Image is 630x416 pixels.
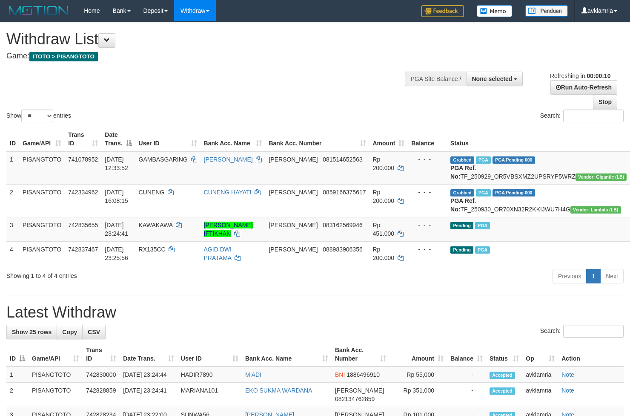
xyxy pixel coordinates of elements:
h4: Game: [6,52,412,61]
td: PISANGTOTO [19,151,65,185]
th: Game/API: activate to sort column ascending [19,127,65,151]
td: - [447,367,486,383]
span: 742835655 [68,222,98,228]
span: ITOTO > PISANGTOTO [29,52,98,61]
a: AGID DWI PRATAMA [204,246,232,261]
span: Marked by avkdimas [476,156,491,164]
span: Rp 200.000 [373,189,395,204]
span: Refreshing in: [550,72,610,79]
a: Next [600,269,624,283]
td: HADIR7890 [178,367,242,383]
label: Search: [540,110,624,122]
span: [DATE] 12:33:52 [105,156,128,171]
span: CUNENG [139,189,165,196]
input: Search: [563,110,624,122]
img: panduan.png [525,5,568,17]
a: Stop [593,95,617,109]
span: Marked by avkdimas [476,189,491,196]
span: Copy 082134762859 to clipboard [335,396,375,402]
span: [PERSON_NAME] [269,222,318,228]
span: PGA Pending [493,189,535,196]
td: 1 [6,367,29,383]
a: Show 25 rows [6,325,57,339]
td: avklamria [522,383,558,407]
th: Status: activate to sort column ascending [486,342,522,367]
span: None selected [472,75,513,82]
th: Bank Acc. Name: activate to sort column ascending [200,127,266,151]
span: [PERSON_NAME] [269,189,318,196]
label: Search: [540,325,624,338]
a: Copy [57,325,83,339]
input: Search: [563,325,624,338]
span: Copy 1886496910 to clipboard [346,371,380,378]
a: Note [561,371,574,378]
th: Action [558,342,624,367]
th: Status [447,127,630,151]
span: Rp 200.000 [373,156,395,171]
div: PGA Site Balance / [405,72,466,86]
th: Trans ID: activate to sort column ascending [65,127,101,151]
th: Bank Acc. Number: activate to sort column ascending [265,127,369,151]
th: ID [6,127,19,151]
span: BNI [335,371,345,378]
button: None selected [467,72,523,86]
a: CSV [82,325,106,339]
span: Copy 083162569946 to clipboard [323,222,362,228]
span: [PERSON_NAME] [269,246,318,253]
td: PISANGTOTO [29,383,83,407]
a: 1 [586,269,601,283]
span: KAWAKAWA [139,222,173,228]
span: Copy 088983906356 to clipboard [323,246,362,253]
div: - - - [411,221,444,229]
td: PISANGTOTO [29,367,83,383]
h1: Withdraw List [6,31,412,48]
span: Pending [450,246,473,254]
img: Feedback.jpg [421,5,464,17]
td: Rp 55,000 [389,367,447,383]
td: 4 [6,241,19,266]
td: - [447,383,486,407]
td: [DATE] 23:24:44 [120,367,178,383]
a: [PERSON_NAME] [204,156,253,163]
th: Trans ID: activate to sort column ascending [83,342,120,367]
div: - - - [411,155,444,164]
th: Bank Acc. Number: activate to sort column ascending [332,342,390,367]
a: Previous [553,269,587,283]
span: PGA Pending [493,156,535,164]
td: avklamria [522,367,558,383]
span: Accepted [490,387,515,395]
th: ID: activate to sort column descending [6,342,29,367]
th: Balance [408,127,447,151]
span: Vendor URL: https://dashboard.q2checkout.com/secure [570,206,621,214]
td: MARIANA101 [178,383,242,407]
span: Marked by avklamria [475,246,490,254]
td: 2 [6,184,19,217]
h1: Latest Withdraw [6,304,624,321]
th: Amount: activate to sort column ascending [369,127,408,151]
td: TF_250929_OR5VBSXMZ2UPSRYP5WRZ [447,151,630,185]
span: Rp 451.000 [373,222,395,237]
th: User ID: activate to sort column ascending [178,342,242,367]
span: CSV [88,329,100,335]
span: Vendor URL: https://dashboard.q2checkout.com/secure [576,173,627,181]
th: Date Trans.: activate to sort column ascending [120,342,178,367]
label: Show entries [6,110,71,122]
span: [DATE] 23:24:41 [105,222,128,237]
td: 2 [6,383,29,407]
div: - - - [411,188,444,196]
span: Pending [450,222,473,229]
span: Copy 0859166375617 to clipboard [323,189,366,196]
a: [PERSON_NAME] IFTIKHAN [204,222,253,237]
span: GAMBASGARING [139,156,188,163]
td: PISANGTOTO [19,184,65,217]
span: Grabbed [450,156,474,164]
span: Accepted [490,372,515,379]
strong: 00:00:10 [587,72,610,79]
a: EKO SUKMA WARDANA [245,387,312,394]
b: PGA Ref. No: [450,197,476,213]
th: Amount: activate to sort column ascending [389,342,447,367]
div: Showing 1 to 4 of 4 entries [6,268,256,280]
td: 3 [6,217,19,241]
td: PISANGTOTO [19,241,65,266]
span: Grabbed [450,189,474,196]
